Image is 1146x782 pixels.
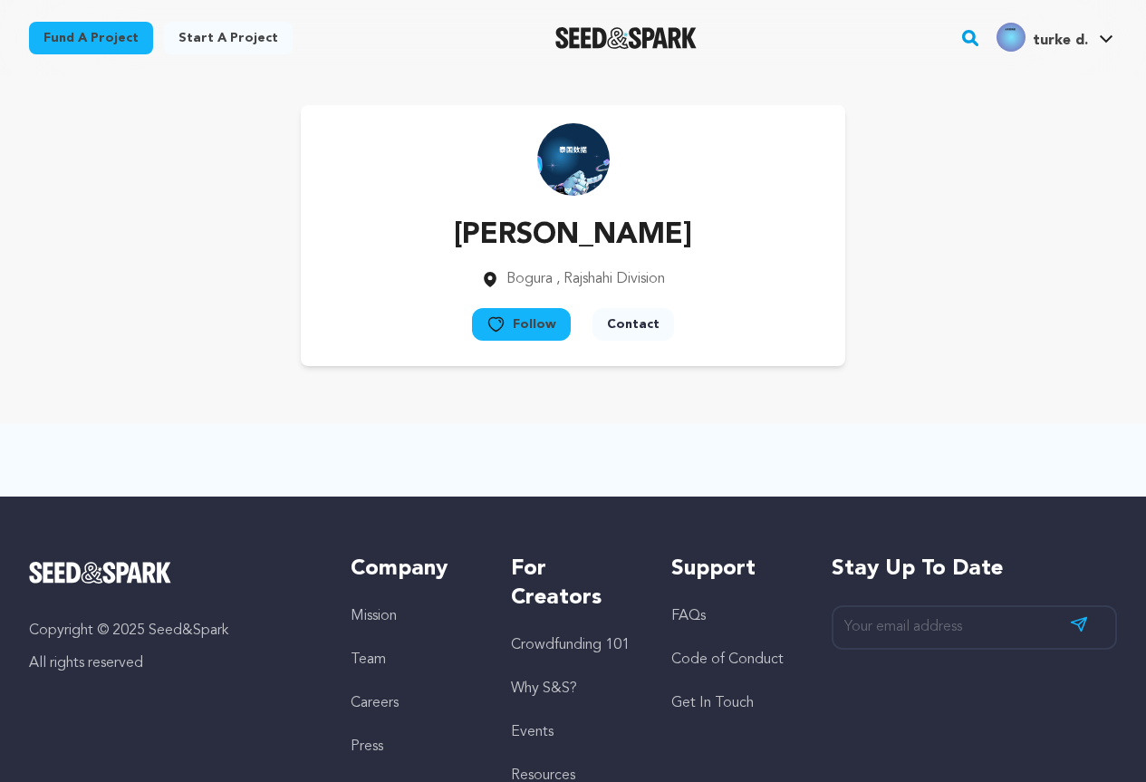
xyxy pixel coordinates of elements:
span: turke d.'s Profile [993,19,1117,57]
a: Seed&Spark Homepage [555,27,698,49]
h5: Company [351,555,475,584]
a: Events [511,725,554,739]
div: turke d.'s Profile [997,23,1088,52]
a: Why S&S? [511,681,577,696]
img: Seed&Spark Logo [29,562,171,584]
input: Your email address [832,605,1117,650]
a: Team [351,652,386,667]
a: Mission [351,609,397,623]
img: 9fd47a2176ea9f40.png [997,23,1026,52]
button: Contact [592,308,674,341]
span: , Rajshahi Division [556,272,665,286]
a: FAQs [671,609,706,623]
a: Seed&Spark Homepage [29,562,314,584]
a: Press [351,739,383,754]
span: Bogura [506,272,553,286]
p: [PERSON_NAME] [454,214,692,257]
img: https://seedandspark-static.s3.us-east-2.amazonaws.com/images/User/002/321/650/medium/a57db253320... [537,123,610,196]
h5: Stay up to date [832,555,1117,584]
a: Start a project [164,22,293,54]
a: turke d.'s Profile [993,19,1117,52]
a: Fund a project [29,22,153,54]
a: Careers [351,696,399,710]
img: Seed&Spark Logo Dark Mode [555,27,698,49]
a: Code of Conduct [671,652,784,667]
h5: Support [671,555,795,584]
button: Follow [472,308,571,341]
h5: For Creators [511,555,635,613]
a: Crowdfunding 101 [511,638,630,652]
p: Copyright © 2025 Seed&Spark [29,620,314,642]
span: turke d. [1033,34,1088,48]
p: All rights reserved [29,652,314,674]
a: Get In Touch [671,696,754,710]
